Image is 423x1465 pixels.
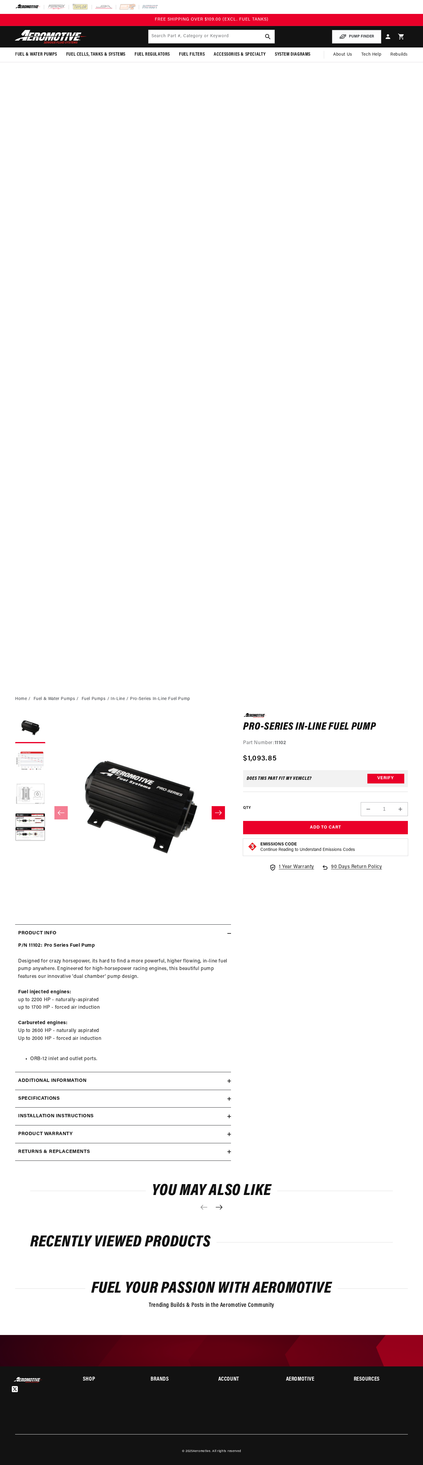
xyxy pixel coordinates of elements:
div: Part Number: [243,739,408,747]
span: Trending Builds & Posts in the Aeromotive Community [149,1302,274,1308]
h2: Product warranty [18,1130,73,1138]
span: 90 Days Return Policy [331,863,382,877]
media-gallery: Gallery Viewer [15,713,231,912]
h2: Returns & replacements [18,1148,90,1156]
summary: Fuel Regulators [130,47,174,62]
button: Load image 3 in gallery view [15,780,45,810]
summary: Product warranty [15,1125,231,1143]
h1: Pro-Series In-Line Fuel Pump [243,722,408,732]
a: 90 Days Return Policy [321,863,382,877]
strong: Emissions Code [260,842,297,847]
label: QTY [243,806,251,811]
a: Aeromotive [193,1450,210,1453]
button: search button [261,30,275,43]
h2: Product Info [18,929,56,937]
small: All rights reserved [212,1450,241,1453]
h2: Fuel Your Passion with Aeromotive [15,1281,408,1296]
strong: P/N 11102: Pro Series Fuel Pump [18,943,95,948]
p: Designed for crazy horsepower, its hard to find a more powerful, higher flowing, in-line fuel pum... [18,942,228,1050]
summary: Specifications [15,1090,231,1108]
summary: Product Info [15,925,231,942]
summary: Aeromotive [286,1377,340,1382]
summary: Fuel & Water Pumps [11,47,62,62]
span: Fuel Filters [179,51,205,58]
summary: Rebuilds [386,47,412,62]
a: Home [15,696,27,702]
strong: Carbureted engines: [18,1021,67,1025]
button: Verify [367,774,404,783]
button: Slide left [54,806,68,819]
span: Accessories & Specialty [214,51,266,58]
button: Slide right [212,806,225,819]
button: Load image 2 in gallery view [15,746,45,776]
summary: Resources [354,1377,408,1382]
button: Next slide [213,1201,226,1214]
li: ORB-12 inlet and outlet ports. [30,1055,228,1063]
li: In-Line [111,696,130,702]
img: Aeromotive [13,30,89,44]
div: Does This part fit My vehicle? [247,776,312,781]
span: System Diagrams [275,51,311,58]
img: Aeromotive [13,1377,43,1383]
input: Search by Part Number, Category or Keyword [148,30,275,43]
p: Continue Reading to Understand Emissions Codes [260,847,355,853]
small: © 2025 . [182,1450,211,1453]
span: $1,093.85 [243,753,277,764]
span: Rebuilds [390,51,408,58]
button: Load image 4 in gallery view [15,813,45,843]
a: Fuel Pumps [82,696,106,702]
summary: Tech Help [357,47,386,62]
summary: Account [218,1377,272,1382]
span: About Us [333,52,352,57]
summary: System Diagrams [270,47,315,62]
li: Pro-Series In-Line Fuel Pump [130,696,190,702]
button: Load image 1 in gallery view [15,713,45,743]
nav: breadcrumbs [15,696,408,702]
summary: Accessories & Specialty [209,47,270,62]
span: FREE SHIPPING OVER $109.00 (EXCL. FUEL TANKS) [155,17,268,22]
summary: Fuel Filters [174,47,209,62]
span: Fuel Regulators [135,51,170,58]
summary: Brands [151,1377,205,1382]
button: Emissions CodeContinue Reading to Understand Emissions Codes [260,842,355,853]
button: PUMP FINDER [332,30,381,44]
summary: Shop [83,1377,137,1382]
h2: Specifications [18,1095,60,1103]
span: Fuel Cells, Tanks & Systems [66,51,125,58]
summary: Installation Instructions [15,1108,231,1125]
span: 1 Year Warranty [279,863,314,871]
button: Add to Cart [243,821,408,835]
button: Previous slide [197,1201,211,1214]
summary: Returns & replacements [15,1143,231,1161]
h2: Additional information [18,1077,86,1085]
img: Emissions code [248,842,257,851]
strong: Fuel injected engines: [18,990,71,995]
a: About Us [329,47,357,62]
span: Tech Help [361,51,381,58]
h2: You may also like [30,1184,393,1198]
a: Fuel & Water Pumps [34,696,75,702]
span: Fuel & Water Pumps [15,51,57,58]
strong: 11102 [275,741,286,745]
summary: Fuel Cells, Tanks & Systems [62,47,130,62]
summary: Additional information [15,1072,231,1090]
h2: Recently Viewed Products [30,1235,393,1249]
a: 1 Year Warranty [269,863,314,871]
h2: Installation Instructions [18,1112,94,1120]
